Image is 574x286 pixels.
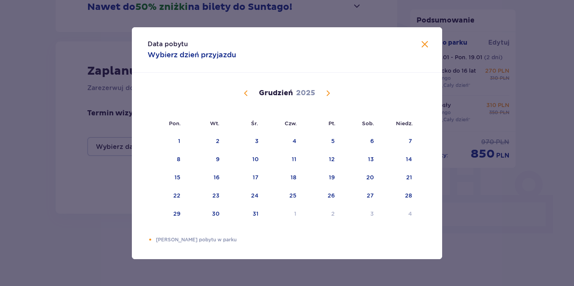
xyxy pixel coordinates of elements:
[289,192,296,199] div: 25
[264,205,302,223] td: 1
[408,210,412,218] div: 4
[253,173,259,181] div: 17
[302,205,340,223] td: 2
[148,169,186,186] td: 15
[241,88,251,98] button: Poprzedni miesiąc
[340,169,379,186] td: 20
[292,155,296,163] div: 11
[405,192,412,199] div: 28
[379,205,418,223] td: 4
[329,173,335,181] div: 19
[186,187,225,205] td: 23
[251,120,258,126] small: Śr.
[264,151,302,168] td: 11
[178,137,180,145] div: 1
[420,40,430,50] button: Zamknij
[367,192,374,199] div: 27
[362,120,374,126] small: Sob.
[216,137,219,145] div: 2
[216,155,219,163] div: 9
[370,137,374,145] div: 6
[169,120,181,126] small: Pon.
[148,237,153,242] div: Pomarańczowa kropka
[294,210,296,218] div: 1
[174,173,180,181] div: 15
[379,169,418,186] td: 21
[302,187,340,205] td: 26
[225,187,264,205] td: 24
[148,187,186,205] td: 22
[366,173,374,181] div: 20
[253,210,259,218] div: 31
[212,210,219,218] div: 30
[331,210,335,218] div: 2
[225,169,264,186] td: 17
[328,192,335,199] div: 26
[148,133,186,150] td: 1
[173,210,180,218] div: 29
[379,133,418,150] td: 7
[409,137,412,145] div: 7
[379,187,418,205] td: 28
[285,120,297,126] small: Czw.
[186,169,225,186] td: 16
[340,133,379,150] td: 6
[252,155,259,163] div: 10
[212,192,219,199] div: 23
[291,173,296,181] div: 18
[302,169,340,186] td: 19
[264,169,302,186] td: 18
[173,192,180,199] div: 22
[148,151,186,168] td: 8
[264,133,302,150] td: 4
[177,155,180,163] div: 8
[214,173,219,181] div: 16
[396,120,413,126] small: Niedz.
[406,155,412,163] div: 14
[255,137,259,145] div: 3
[379,151,418,168] td: 14
[251,192,259,199] div: 24
[406,173,412,181] div: 21
[210,120,219,126] small: Wt.
[296,88,315,98] p: 2025
[186,205,225,223] td: 30
[329,155,335,163] div: 12
[264,187,302,205] td: 25
[293,137,296,145] div: 4
[340,151,379,168] td: 13
[259,88,293,98] p: Grudzień
[368,155,374,163] div: 13
[225,151,264,168] td: 10
[148,50,236,60] p: Wybierz dzień przyjazdu
[340,187,379,205] td: 27
[156,236,426,243] p: [PERSON_NAME] pobytu w parku
[340,205,379,223] td: 3
[302,133,340,150] td: 5
[323,88,333,98] button: Następny miesiąc
[148,205,186,223] td: 29
[186,133,225,150] td: 2
[225,133,264,150] td: 3
[370,210,374,218] div: 3
[302,151,340,168] td: 12
[225,205,264,223] td: 31
[331,137,335,145] div: 5
[148,40,188,49] p: Data pobytu
[186,151,225,168] td: 9
[328,120,336,126] small: Pt.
